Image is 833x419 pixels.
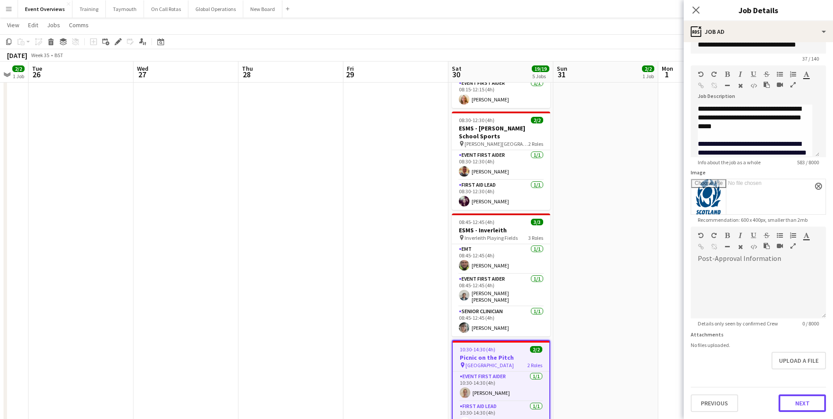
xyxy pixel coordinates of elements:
[452,226,550,234] h3: ESMS - Inverleith
[13,73,24,79] div: 1 Job
[724,71,730,78] button: Bold
[660,69,673,79] span: 1
[684,21,833,42] div: Job Ad
[750,71,757,78] button: Underline
[106,0,144,18] button: Taymouth
[691,342,826,348] div: No files uploaded.
[4,19,23,31] a: View
[346,69,354,79] span: 29
[452,112,550,210] app-job-card: 08:30-12:30 (4h)2/2ESMS - [PERSON_NAME] School Sports [PERSON_NAME][GEOGRAPHIC_DATA]2 RolesEvent ...
[711,232,717,239] button: Redo
[527,362,542,368] span: 2 Roles
[12,65,25,72] span: 2/2
[453,354,549,361] h3: Picnic on the Pitch
[65,19,92,31] a: Comms
[528,235,543,241] span: 3 Roles
[243,0,282,18] button: New Board
[691,159,768,166] span: Info about the job as a whole
[691,331,724,338] label: Attachments
[779,394,826,412] button: Next
[531,219,543,225] span: 3/3
[531,117,543,123] span: 2/2
[777,242,783,249] button: Insert video
[750,232,757,239] button: Underline
[532,65,549,72] span: 19/19
[459,117,494,123] span: 08:30-12:30 (4h)
[28,21,38,29] span: Edit
[642,65,654,72] span: 2/2
[32,65,42,72] span: Tue
[691,320,785,327] span: Details only seen by confirmed Crew
[54,52,63,58] div: BST
[7,51,27,60] div: [DATE]
[452,213,550,336] app-job-card: 08:45-12:45 (4h)3/3ESMS - Inverleith Inverleith Playing Fields3 RolesEMT1/108:45-12:45 (4h)[PERSO...
[764,232,770,239] button: Strikethrough
[777,232,783,239] button: Unordered List
[43,19,64,31] a: Jobs
[737,243,743,250] button: Clear Formatting
[750,82,757,89] button: HTML Code
[724,232,730,239] button: Bold
[452,180,550,210] app-card-role: First Aid Lead1/108:30-12:30 (4h)[PERSON_NAME]
[532,73,549,79] div: 5 Jobs
[452,124,550,140] h3: ESMS - [PERSON_NAME] School Sports
[698,71,704,78] button: Undo
[557,65,567,72] span: Sun
[452,78,550,108] app-card-role: Event First Aider1/108:15-12:15 (4h)[PERSON_NAME]
[790,159,826,166] span: 583 / 8000
[136,69,148,79] span: 27
[555,69,567,79] span: 31
[691,217,815,223] span: Recommendation: 600 x 400px, smaller than 2mb
[777,71,783,78] button: Unordered List
[465,362,514,368] span: [GEOGRAPHIC_DATA]
[764,71,770,78] button: Strikethrough
[790,232,796,239] button: Ordered List
[750,243,757,250] button: HTML Code
[790,71,796,78] button: Ordered List
[724,243,730,250] button: Horizontal Line
[795,320,826,327] span: 0 / 8000
[737,71,743,78] button: Italic
[452,150,550,180] app-card-role: Event First Aider1/108:30-12:30 (4h)[PERSON_NAME]
[691,394,738,412] button: Previous
[764,81,770,88] button: Paste as plain text
[452,65,462,72] span: Sat
[452,307,550,336] app-card-role: Senior Clinician1/108:45-12:45 (4h)[PERSON_NAME]
[144,0,188,18] button: On Call Rotas
[764,242,770,249] button: Paste as plain text
[737,82,743,89] button: Clear Formatting
[790,242,796,249] button: Fullscreen
[795,55,826,62] span: 37 / 140
[724,82,730,89] button: Horizontal Line
[803,232,809,239] button: Text Color
[242,65,253,72] span: Thu
[7,21,19,29] span: View
[790,81,796,88] button: Fullscreen
[451,69,462,79] span: 30
[452,274,550,307] app-card-role: Event First Aider1/108:45-12:45 (4h)[PERSON_NAME] [PERSON_NAME]
[137,65,148,72] span: Wed
[530,346,542,353] span: 2/2
[25,19,42,31] a: Edit
[711,71,717,78] button: Redo
[18,0,72,18] button: Event Overviews
[241,69,253,79] span: 28
[772,352,826,369] button: Upload a file
[72,0,106,18] button: Training
[453,372,549,401] app-card-role: Event First Aider1/110:30-14:30 (4h)[PERSON_NAME]
[803,71,809,78] button: Text Color
[347,65,354,72] span: Fri
[662,65,673,72] span: Mon
[31,69,42,79] span: 26
[188,0,243,18] button: Global Operations
[29,52,51,58] span: Week 35
[459,219,494,225] span: 08:45-12:45 (4h)
[47,21,60,29] span: Jobs
[684,4,833,16] h3: Job Details
[465,141,528,147] span: [PERSON_NAME][GEOGRAPHIC_DATA]
[642,73,654,79] div: 1 Job
[69,21,89,29] span: Comms
[452,244,550,274] app-card-role: EMT1/108:45-12:45 (4h)[PERSON_NAME]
